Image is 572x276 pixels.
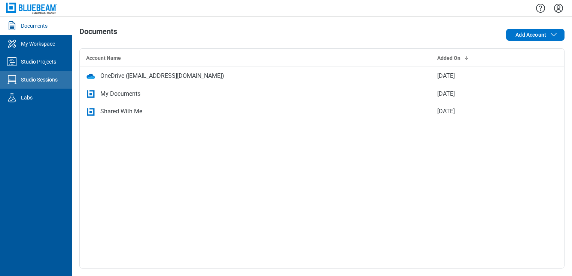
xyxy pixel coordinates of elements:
[21,40,55,47] div: My Workspace
[506,29,565,41] button: Add Account
[6,56,18,68] svg: Studio Projects
[6,74,18,86] svg: Studio Sessions
[80,49,564,121] table: bb-data-table
[437,54,522,62] div: Added On
[21,76,58,83] div: Studio Sessions
[21,94,33,101] div: Labs
[6,20,18,32] svg: Documents
[100,107,142,116] div: Shared With Me
[6,38,18,50] svg: My Workspace
[21,58,56,65] div: Studio Projects
[431,67,528,85] td: [DATE]
[79,27,117,39] h1: Documents
[431,103,528,121] td: [DATE]
[100,71,224,80] div: OneDrive ([EMAIL_ADDRESS][DOMAIN_NAME])
[21,22,48,30] div: Documents
[431,85,528,103] td: [DATE]
[100,89,140,98] div: My Documents
[6,3,57,13] img: Bluebeam, Inc.
[86,54,425,62] div: Account Name
[6,92,18,104] svg: Labs
[515,31,546,39] span: Add Account
[553,2,565,15] button: Settings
